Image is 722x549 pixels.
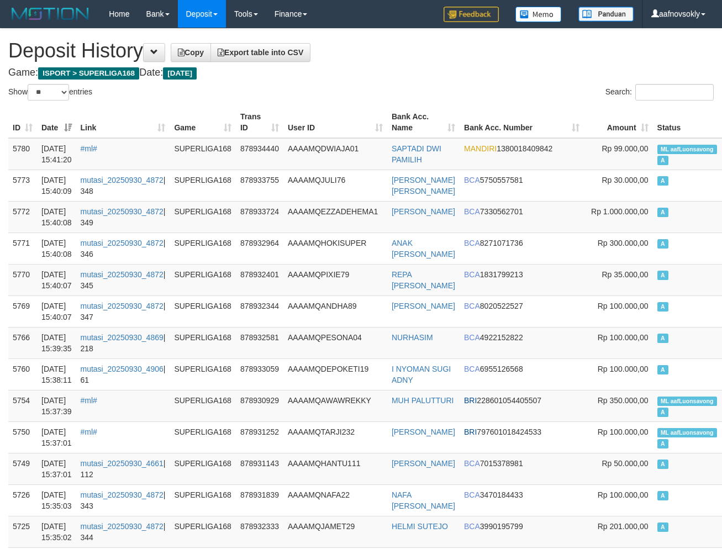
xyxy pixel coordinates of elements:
[170,233,236,264] td: SUPERLIGA168
[460,107,584,138] th: Bank Acc. Number: activate to sort column ascending
[598,239,649,247] span: Rp 300.000,00
[460,138,584,170] td: 1380018409842
[598,427,649,436] span: Rp 100.000,00
[37,170,76,201] td: [DATE] 15:40:09
[392,239,455,258] a: ANAK [PERSON_NAME]
[81,239,164,247] a: mutasi_20250930_4872
[37,201,76,233] td: [DATE] 15:40:08
[584,107,653,138] th: Amount: activate to sort column ascending
[236,421,283,453] td: 878931252
[591,207,649,216] span: Rp 1.000.000,00
[236,295,283,327] td: 878932344
[460,295,584,327] td: 8020522527
[163,67,197,80] span: [DATE]
[81,522,164,531] a: mutasi_20250930_4872
[460,390,584,421] td: 228601054405507
[81,365,164,373] a: mutasi_20250930_4906
[170,484,236,516] td: SUPERLIGA168
[657,408,668,417] span: Approved
[76,453,170,484] td: | 112
[8,6,92,22] img: MOTION_logo.png
[598,302,649,310] span: Rp 100.000,00
[602,176,649,184] span: Rp 30.000,00
[460,358,584,390] td: 6955126568
[392,270,455,290] a: REPA [PERSON_NAME]
[81,144,97,153] a: #ml#
[464,365,480,373] span: BCA
[76,233,170,264] td: | 346
[76,516,170,547] td: | 344
[283,107,387,138] th: User ID: activate to sort column ascending
[8,390,37,421] td: 5754
[81,333,164,342] a: mutasi_20250930_4869
[283,421,387,453] td: AAAAMQTARJI232
[283,264,387,295] td: AAAAMQPIXIE79
[392,427,455,436] a: [PERSON_NAME]
[460,170,584,201] td: 5750557581
[236,264,283,295] td: 878932401
[236,516,283,547] td: 878932333
[598,490,649,499] span: Rp 100.000,00
[170,421,236,453] td: SUPERLIGA168
[392,302,455,310] a: [PERSON_NAME]
[392,365,451,384] a: I NYOMAN SUGI ADNY
[598,396,649,405] span: Rp 350.000,00
[76,107,170,138] th: Link: activate to sort column ascending
[464,302,480,310] span: BCA
[283,453,387,484] td: AAAAMQHANTU111
[170,390,236,421] td: SUPERLIGA168
[578,7,634,22] img: panduan.png
[81,459,164,468] a: mutasi_20250930_4661
[170,138,236,170] td: SUPERLIGA168
[515,7,562,22] img: Button%20Memo.svg
[598,365,649,373] span: Rp 100.000,00
[81,302,164,310] a: mutasi_20250930_4872
[8,516,37,547] td: 5725
[460,484,584,516] td: 3470184433
[392,333,433,342] a: NURHASIM
[170,107,236,138] th: Game: activate to sort column ascending
[635,84,714,101] input: Search:
[392,144,441,164] a: SAPTADI DWI PAMILIH
[236,201,283,233] td: 878933724
[460,421,584,453] td: 797601018424533
[283,358,387,390] td: AAAAMQDEPOKETI19
[464,459,480,468] span: BCA
[38,67,139,80] span: ISPORT > SUPERLIGA168
[460,233,584,264] td: 8271071736
[37,484,76,516] td: [DATE] 15:35:03
[81,490,164,499] a: mutasi_20250930_4872
[657,460,668,469] span: Approved
[444,7,499,22] img: Feedback.jpg
[236,138,283,170] td: 878934440
[76,264,170,295] td: | 345
[283,390,387,421] td: AAAAMQAWAWREKKY
[464,270,480,279] span: BCA
[464,144,497,153] span: MANDIRI
[392,176,455,196] a: [PERSON_NAME] [PERSON_NAME]
[8,107,37,138] th: ID: activate to sort column ascending
[657,397,717,406] span: Manually Linked by aafLuonsavong
[178,48,204,57] span: Copy
[76,327,170,358] td: | 218
[37,233,76,264] td: [DATE] 15:40:08
[37,138,76,170] td: [DATE] 15:41:20
[37,107,76,138] th: Date: activate to sort column ascending
[170,327,236,358] td: SUPERLIGA168
[8,84,92,101] label: Show entries
[392,396,454,405] a: MUH PALUTTURI
[170,264,236,295] td: SUPERLIGA168
[37,327,76,358] td: [DATE] 15:39:35
[37,453,76,484] td: [DATE] 15:37:01
[464,490,480,499] span: BCA
[387,107,460,138] th: Bank Acc. Name: activate to sort column ascending
[8,358,37,390] td: 5760
[464,333,480,342] span: BCA
[657,176,668,186] span: Approved
[283,484,387,516] td: AAAAMQNAFA22
[460,516,584,547] td: 3990195799
[283,170,387,201] td: AAAAMQJULI76
[464,522,480,531] span: BCA
[392,459,455,468] a: [PERSON_NAME]
[602,144,649,153] span: Rp 99.000,00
